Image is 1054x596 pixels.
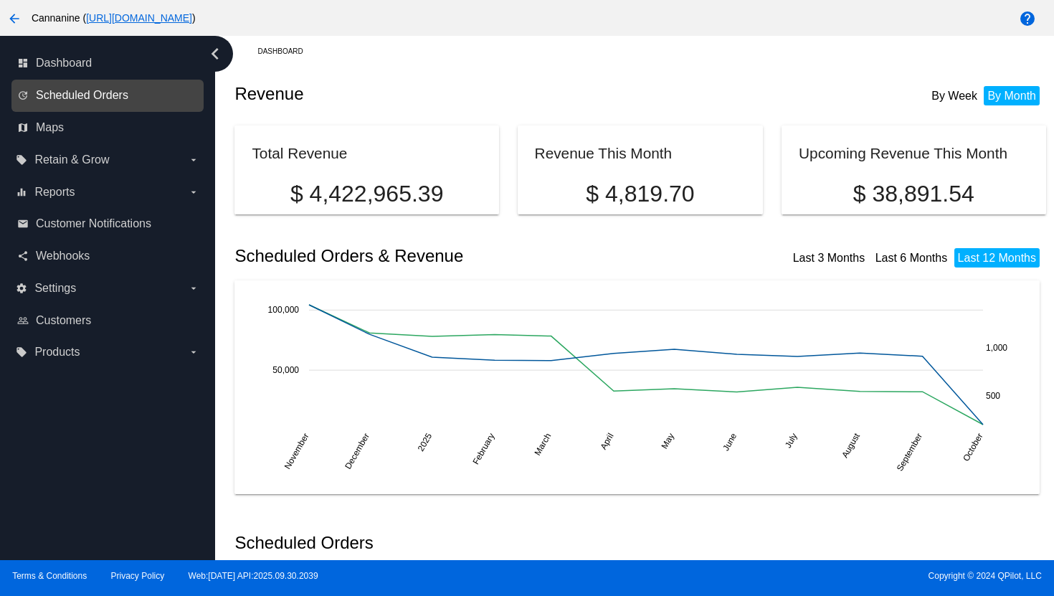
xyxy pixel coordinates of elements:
span: Products [34,346,80,359]
i: chevron_left [204,42,227,65]
h2: Scheduled Orders & Revenue [234,246,640,266]
i: settings [16,283,27,294]
a: Last 12 Months [958,252,1036,264]
text: November [283,431,311,470]
i: update [17,90,29,101]
mat-icon: help [1019,10,1036,27]
a: people_outline Customers [17,309,199,332]
text: 500 [986,390,1000,400]
span: Copyright © 2024 QPilot, LLC [539,571,1042,581]
li: By Week [928,86,981,105]
i: map [17,122,29,133]
i: arrow_drop_down [188,283,199,294]
h2: Revenue [234,84,640,104]
text: March [533,431,554,457]
a: Dashboard [257,40,315,62]
a: Privacy Policy [111,571,165,581]
span: Retain & Grow [34,153,109,166]
h2: Scheduled Orders [234,533,640,553]
text: August [840,431,863,460]
p: $ 38,891.54 [799,181,1028,207]
a: Last 3 Months [793,252,865,264]
a: dashboard Dashboard [17,52,199,75]
text: 2025 [416,431,435,453]
a: email Customer Notifications [17,212,199,235]
span: Reports [34,186,75,199]
i: share [17,250,29,262]
span: Settings [34,282,76,295]
span: Webhooks [36,250,90,262]
text: June [721,431,739,453]
text: February [471,431,497,466]
i: local_offer [16,154,27,166]
text: 100,000 [268,305,300,315]
span: Dashboard [36,57,92,70]
i: people_outline [17,315,29,326]
i: arrow_drop_down [188,186,199,198]
text: October [962,431,985,463]
li: By Month [984,86,1040,105]
text: 1,000 [986,343,1007,353]
span: Maps [36,121,64,134]
i: arrow_drop_down [188,346,199,358]
i: equalizer [16,186,27,198]
span: Cannanine ( ) [32,12,196,24]
i: local_offer [16,346,27,358]
h2: Upcoming Revenue This Month [799,145,1007,161]
h2: Total Revenue [252,145,347,161]
p: $ 4,422,965.39 [252,181,481,207]
a: map Maps [17,116,199,139]
text: September [895,431,924,473]
i: arrow_drop_down [188,154,199,166]
a: update Scheduled Orders [17,84,199,107]
text: December [343,431,372,470]
a: Web:[DATE] API:2025.09.30.2039 [189,571,318,581]
span: Customers [36,314,91,327]
text: May [660,431,676,450]
span: Customer Notifications [36,217,151,230]
a: Terms & Conditions [12,571,87,581]
i: dashboard [17,57,29,69]
text: April [599,431,616,451]
mat-icon: arrow_back [6,10,23,27]
i: email [17,218,29,230]
a: Last 6 Months [875,252,948,264]
h2: Revenue This Month [535,145,673,161]
p: $ 4,819.70 [535,181,746,207]
span: Scheduled Orders [36,89,128,102]
a: [URL][DOMAIN_NAME] [86,12,192,24]
a: share Webhooks [17,245,199,268]
text: July [783,431,799,449]
text: 50,000 [273,365,300,375]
